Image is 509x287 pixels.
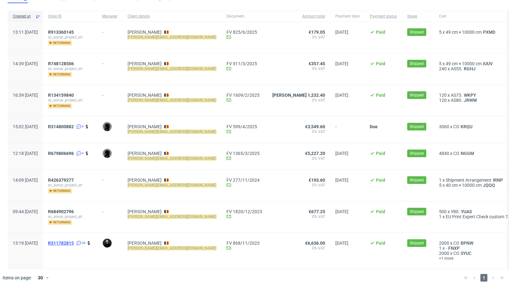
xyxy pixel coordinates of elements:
a: IUUV [482,61,494,66]
a: [PERSON_NAME] [128,30,162,35]
span: 09:44 [DATE] [13,209,38,214]
span: Paid [376,151,385,156]
a: R913360145 [48,30,75,35]
mark: [PERSON_NAME][EMAIL_ADDRESS][DOMAIN_NAME] [128,98,216,102]
span: Created at [13,14,33,19]
span: 9 [82,124,84,129]
span: 0% VAT [272,156,325,161]
span: CO [453,241,459,246]
a: [PERSON_NAME] [128,178,162,183]
span: Paid [376,241,385,246]
span: 0% VAT [272,66,325,71]
span: returning [48,40,72,45]
span: 1 [439,246,442,251]
span: 240 [439,66,447,71]
span: - [446,246,447,251]
span: Payment date [335,14,359,19]
span: 0% VAT [272,183,325,188]
span: Payment status [370,14,397,19]
span: returning [48,103,72,108]
a: IRNP [492,178,504,183]
span: €179.05 [309,30,325,35]
span: 14:39 [DATE] [13,61,38,66]
span: €6,636.00 [305,241,325,246]
span: Client details [128,14,216,19]
mark: [PERSON_NAME][EMAIL_ADDRESS][DOMAIN_NAME] [128,129,216,134]
span: returning [48,220,72,225]
img: Grudzień Adrian [103,239,112,248]
span: Shipped [410,240,424,246]
span: 1 [439,178,442,183]
span: Paid [376,178,385,183]
span: 120 [439,93,447,98]
span: 5 [439,61,442,66]
span: Document [227,14,262,19]
a: FV 868/11/2023 [227,241,262,246]
span: sc_sonar_project_srl [48,98,92,103]
a: FV 911/3/2025 [227,61,262,66]
span: Shipped [410,29,424,35]
span: Shipped [410,209,424,214]
a: JQQQ [482,183,496,188]
span: Shipped [410,177,424,183]
span: 0% VAT [272,129,325,134]
a: FV 599/4/2025 [227,124,262,129]
a: R684902796 [48,209,75,214]
span: CO [453,251,459,256]
span: Items on page: [3,275,31,281]
a: YUAS [460,209,473,214]
a: FV 825/6/2025 [227,30,262,35]
a: WKPY [463,93,478,98]
span: sc_sonar_project_srl [48,214,92,219]
span: R679806696 [48,151,74,156]
span: 49 cm × 10000 cm [446,61,482,66]
a: R311782815 [48,241,75,246]
span: 13:19 [DATE] [13,241,38,246]
span: - [335,124,359,135]
span: Shipped [410,92,424,98]
img: Dawid Urbanowicz [103,122,112,131]
span: Manager [102,14,117,19]
mark: [PERSON_NAME][EMAIL_ADDRESS][DOMAIN_NAME] [128,183,216,187]
span: 12:18 [DATE] [13,151,38,156]
span: Order ID [48,14,92,19]
span: AS80. [451,98,463,103]
a: 4 [75,151,84,156]
span: Paid [376,93,385,98]
div: - [102,175,117,183]
mark: [PERSON_NAME][EMAIL_ADDRESS][DOMAIN_NAME] [128,35,216,39]
span: R684902796 [48,209,74,214]
div: - [102,59,117,66]
span: R134159840 [48,93,74,98]
span: R314800882 [48,124,74,129]
span: Paid [376,209,385,214]
a: SYUC [459,251,473,256]
span: CO [453,151,459,156]
a: [PERSON_NAME] [128,61,162,66]
a: KRQU [459,124,474,129]
span: Stage [407,14,429,19]
span: 5 [439,183,442,188]
span: 38 [82,241,86,246]
span: 5 [439,30,442,35]
span: Y80. [451,209,460,214]
a: RGHJ [463,66,477,71]
mark: [PERSON_NAME][EMAIL_ADDRESS][DOMAIN_NAME] [128,246,216,250]
span: Shipped [410,61,424,66]
span: 4840 [439,151,449,156]
img: Dawid Urbanowicz [103,149,112,158]
span: 1 [480,274,487,282]
a: R134159840 [48,93,75,98]
a: R748128506 [48,61,75,66]
span: Paid [376,30,385,35]
span: €5,227.20 [305,151,325,156]
span: JRWW [463,98,478,103]
span: R426379277 [48,178,74,183]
